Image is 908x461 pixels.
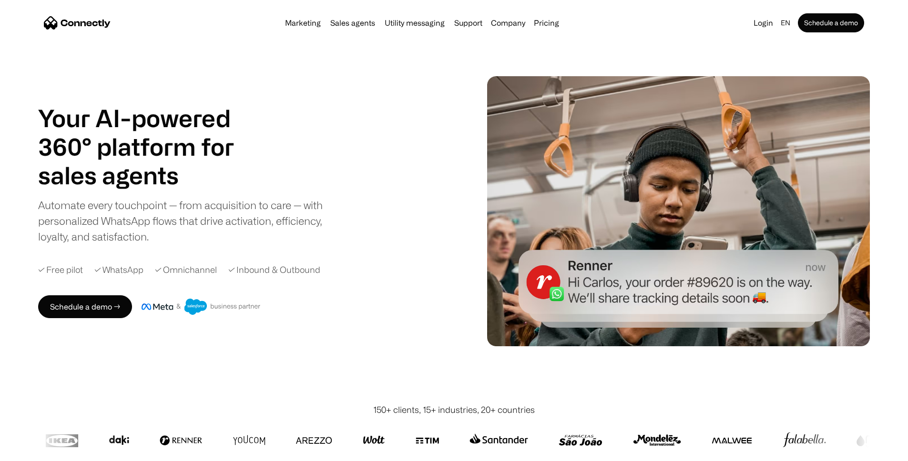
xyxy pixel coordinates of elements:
img: Meta and Salesforce business partner badge. [142,299,261,315]
div: 1 of 4 [38,161,257,190]
a: Support [450,19,486,27]
div: Company [491,16,525,30]
aside: Language selected: English [10,443,57,458]
div: en [781,16,790,30]
a: Schedule a demo [798,13,864,32]
div: en [777,16,796,30]
a: Login [750,16,777,30]
div: Company [488,16,528,30]
div: ✓ WhatsApp [94,263,143,276]
div: 150+ clients, 15+ industries, 20+ countries [373,403,535,416]
h1: Your AI-powered 360° platform for [38,104,257,161]
div: ✓ Inbound & Outbound [228,263,320,276]
div: carousel [38,161,257,190]
a: Utility messaging [381,19,449,27]
div: Automate every touchpoint — from acquisition to care — with personalized WhatsApp flows that driv... [38,197,338,244]
div: ✓ Free pilot [38,263,83,276]
a: Marketing [281,19,325,27]
a: Schedule a demo → [38,295,132,318]
a: Pricing [530,19,563,27]
h1: sales agents [38,161,257,190]
a: Sales agents [326,19,379,27]
ul: Language list [19,444,57,458]
div: ✓ Omnichannel [155,263,217,276]
a: home [44,16,111,30]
